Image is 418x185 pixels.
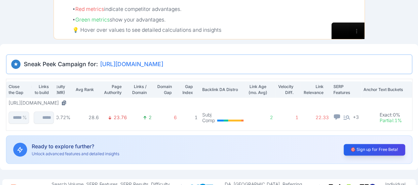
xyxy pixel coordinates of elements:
[75,17,110,23] span: Green metrics
[72,5,313,14] p: • indicate competitor advantages.
[202,112,215,118] p: Subj
[380,112,401,118] p: Exact : 0%
[75,115,99,120] p: 28.6
[32,143,119,151] p: Ready to explore further?
[278,84,293,95] p: Velocity Diff.
[34,84,49,95] p: Links to build
[47,115,70,120] p: 0.72%
[75,87,94,93] p: Avg Rank
[22,115,27,120] p: %
[9,84,24,95] p: Close the Gap
[248,115,273,120] p: 2
[100,60,163,69] span: [URL][DOMAIN_NAME]
[202,117,215,123] p: Comp
[248,84,268,95] p: Link Age (mo. Avg)
[278,115,299,120] p: 1
[132,84,147,95] p: Links / Domain
[156,84,172,95] p: Domain Gap
[156,115,177,120] p: 6
[149,115,152,120] p: 2
[344,144,405,156] button: 🎯 Sign up for Free Beta!
[380,117,401,123] p: Partial : 1%
[202,87,244,93] p: Backlink DA Distro
[103,84,122,95] p: Page Authority
[303,115,329,120] p: 22.33
[114,115,127,120] p: 23.76
[303,84,323,95] p: Link Relevance
[32,151,119,157] p: Unlock advanced features and detailed insights
[353,114,359,120] span: + 3
[72,16,313,24] p: • show your advantages.
[9,100,69,106] button: [URL][DOMAIN_NAME]
[333,84,359,95] p: SERP Features
[181,84,193,95] p: Gap Index
[363,87,410,93] p: Anchor Text Buckets
[181,115,198,120] p: 1
[72,26,313,34] p: 💡 Hover over values to see detailed calculations and insights
[75,6,104,12] span: Red metrics
[11,60,407,69] h3: Sneak Peek Campaign for:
